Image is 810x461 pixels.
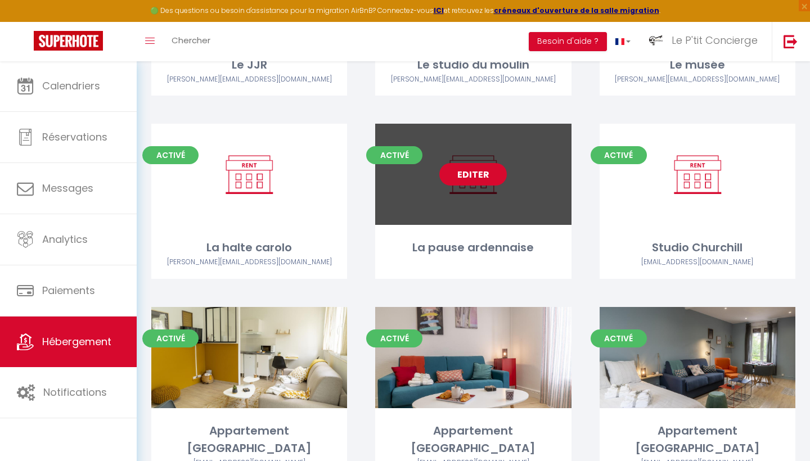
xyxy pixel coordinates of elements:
span: Réservations [42,130,107,144]
img: Super Booking [34,31,103,51]
div: Airbnb [151,74,347,85]
div: Le studio du moulin [375,56,571,74]
div: Appartement [GEOGRAPHIC_DATA] [375,422,571,458]
span: Activé [366,329,422,347]
a: créneaux d'ouverture de la salle migration [494,6,659,15]
a: ... Le P'tit Concierge [639,22,772,61]
div: Airbnb [151,257,347,268]
a: Editer [439,163,507,186]
span: Calendriers [42,79,100,93]
span: Hébergement [42,335,111,349]
a: Chercher [163,22,219,61]
img: logout [784,34,798,48]
div: Airbnb [375,74,571,85]
span: Activé [591,329,647,347]
img: ... [647,32,664,49]
a: ICI [434,6,444,15]
span: Activé [142,329,199,347]
div: Airbnb [600,74,795,85]
span: Activé [366,146,422,164]
div: Studio Churchill [600,239,795,256]
div: La halte carolo [151,239,347,256]
span: Messages [42,181,93,195]
button: Besoin d'aide ? [529,32,607,51]
span: Notifications [43,385,107,399]
div: Appartement [GEOGRAPHIC_DATA] [151,422,347,458]
button: Ouvrir le widget de chat LiveChat [9,4,43,38]
span: Chercher [172,34,210,46]
div: Le musée [600,56,795,74]
span: Analytics [42,232,88,246]
span: Activé [142,146,199,164]
div: Appartement [GEOGRAPHIC_DATA] [600,422,795,458]
div: Airbnb [600,257,795,268]
div: Le JJR [151,56,347,74]
div: La pause ardennaise [375,239,571,256]
span: Paiements [42,283,95,297]
span: Activé [591,146,647,164]
span: Le P'tit Concierge [672,33,758,47]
